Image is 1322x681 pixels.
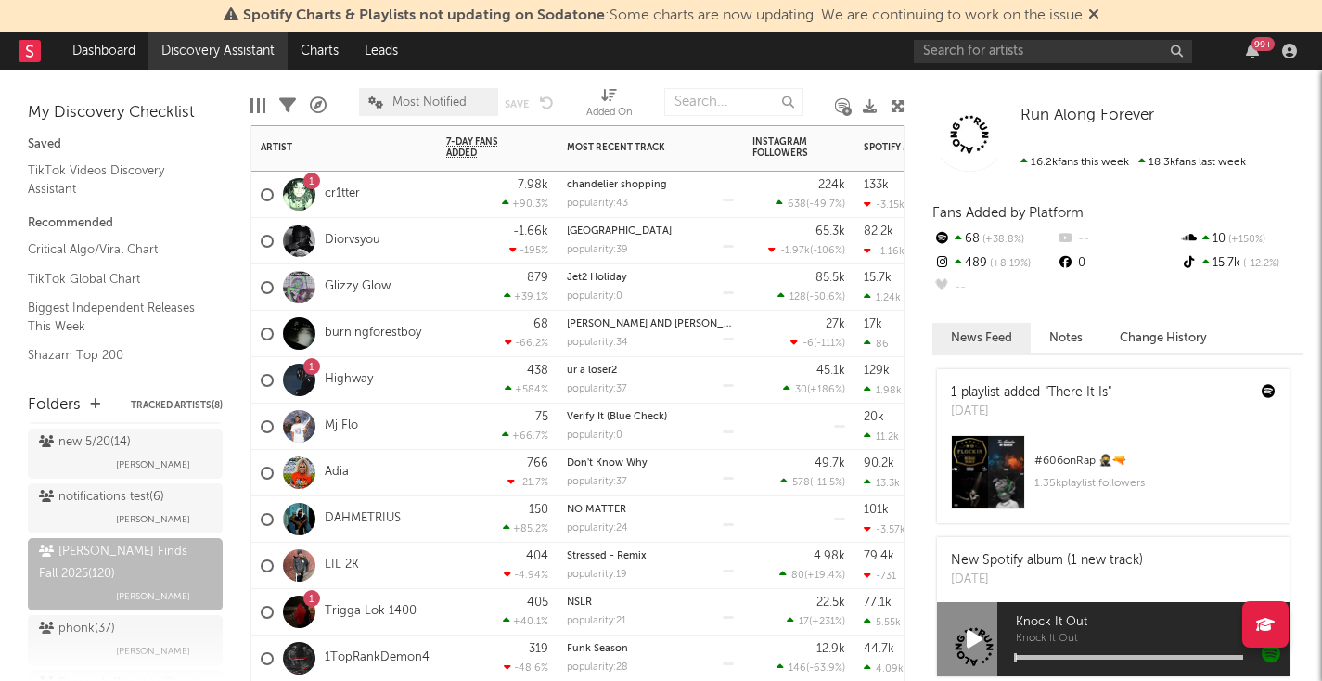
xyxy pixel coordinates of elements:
div: 99 + [1251,37,1275,51]
button: Save [505,99,529,109]
div: 319 [529,643,548,655]
span: -1.97k [780,246,810,256]
a: [GEOGRAPHIC_DATA] [567,226,672,237]
div: -1.16k [864,245,905,257]
div: Folders [28,394,81,417]
div: Added On [586,79,633,133]
div: Recommended [28,212,223,235]
span: Run Along Forever [1020,108,1154,123]
div: [PERSON_NAME] Finds Fall 2025 ( 120 ) [39,541,207,585]
a: #606onRap 🥷🔫1.35kplaylist followers [937,435,1290,523]
div: Funk Season [567,644,734,654]
div: popularity: 37 [567,384,627,394]
span: [PERSON_NAME] [116,640,190,662]
span: +150 % [1226,235,1265,245]
button: Change History [1101,323,1226,353]
span: -12.2 % [1240,259,1279,269]
span: Knock It Out [1016,611,1290,634]
div: 1 playlist added [951,383,1111,403]
div: 20k [864,411,884,423]
span: -106 % [813,246,842,256]
div: ( ) [779,569,845,581]
a: Run Along Forever [1020,107,1154,125]
div: 766 [527,457,548,469]
div: 44.7k [864,643,894,655]
div: popularity: 43 [567,199,628,209]
div: NO MATTER [567,505,734,515]
div: 1.98k [864,384,902,396]
input: Search for artists [914,40,1192,63]
span: +231 % [812,617,842,627]
a: Diorvsyou [325,233,380,249]
a: Don't Know Why [567,458,648,469]
div: 49.7k [815,457,845,469]
a: Mj Flo [325,418,358,434]
a: Leads [352,32,411,70]
span: 146 [789,663,806,674]
div: 11.2k [864,430,899,443]
span: -11.5 % [813,478,842,488]
div: 15.7k [1180,251,1303,276]
div: 7.98k [518,179,548,191]
div: ( ) [783,383,845,395]
div: Stressed - Remix [567,551,734,561]
div: -1.66k [513,225,548,238]
span: 16.2k fans this week [1020,157,1129,168]
a: Shazam Top 200 [28,345,204,366]
div: 22.5k [816,597,845,609]
a: Glizzy Glow [325,279,391,295]
span: : Some charts are now updating. We are continuing to work on the issue [243,8,1083,23]
a: Dashboard [59,32,148,70]
a: new 5/20(14)[PERSON_NAME] [28,429,223,479]
span: [PERSON_NAME] [116,585,190,608]
div: Added On [586,102,633,124]
a: LIL 2K [325,558,359,573]
div: 86 [864,338,889,350]
div: -731 [864,570,896,582]
div: phonk ( 37 ) [39,618,115,640]
span: +186 % [810,385,842,395]
div: Jet2 Holiday [567,273,734,283]
span: Spotify Charts & Playlists not updating on Sodatone [243,8,605,23]
div: 85.5k [815,272,845,284]
a: [PERSON_NAME] Finds Fall 2025(120)[PERSON_NAME] [28,538,223,610]
div: Don't Know Why [567,458,734,469]
div: 5.55k [864,616,901,628]
a: burningforestboy [325,326,421,341]
div: popularity: 21 [567,616,626,626]
div: 17k [864,318,882,330]
span: 30 [795,385,807,395]
div: Most Recent Track [567,142,706,153]
div: popularity: 34 [567,338,628,348]
div: Verify It (Blue Check) [567,412,734,422]
div: 404 [526,550,548,562]
div: 10 [1180,227,1303,251]
div: chandelier shopping [567,180,734,190]
div: +40.1 % [503,615,548,627]
div: Saved [28,134,223,156]
a: Jet2 Holiday [567,273,627,283]
a: Stressed - Remix [567,551,647,561]
div: -21.7 % [507,476,548,488]
div: A&R Pipeline [310,79,327,133]
div: Spotify Monthly Listeners [864,142,1003,153]
div: -195 % [509,244,548,256]
div: 12.9k [816,643,845,655]
div: 15.7k [864,272,892,284]
span: 18.3k fans last week [1020,157,1246,168]
div: 68 [533,318,548,330]
span: Fans Added by Platform [932,206,1084,220]
div: 150 [529,504,548,516]
div: Flat Shoals Rd [567,226,734,237]
div: ( ) [790,337,845,349]
span: -63.9 % [809,663,842,674]
div: ur a loser2 [567,366,734,376]
div: popularity: 37 [567,477,627,487]
div: 90.2k [864,457,894,469]
div: ( ) [777,290,845,302]
a: cr1tter [325,186,360,202]
div: popularity: 0 [567,291,622,302]
span: +38.8 % [980,235,1024,245]
div: ( ) [780,476,845,488]
div: 133k [864,179,889,191]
